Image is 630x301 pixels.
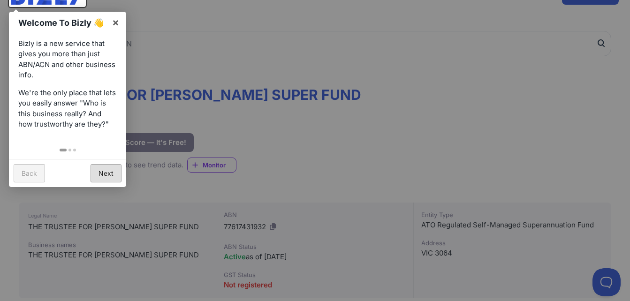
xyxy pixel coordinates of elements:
p: Bizly is a new service that gives you more than just ABN/ACN and other business info. [18,38,117,81]
a: Next [91,164,121,182]
h1: Welcome To Bizly 👋 [18,16,107,29]
p: We're the only place that lets you easily answer "Who is this business really? And how trustworth... [18,88,117,130]
a: Back [14,164,45,182]
a: × [105,12,126,33]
